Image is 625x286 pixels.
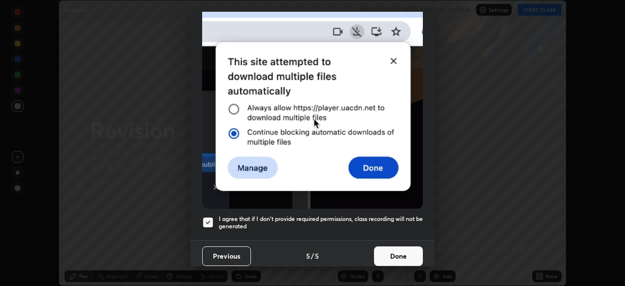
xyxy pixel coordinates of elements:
button: Done [374,246,423,266]
h4: 5 [315,251,319,261]
button: Previous [202,246,251,266]
h4: / [311,251,314,261]
h5: I agree that if I don't provide required permissions, class recording will not be generated [219,215,423,230]
h4: 5 [306,251,310,261]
